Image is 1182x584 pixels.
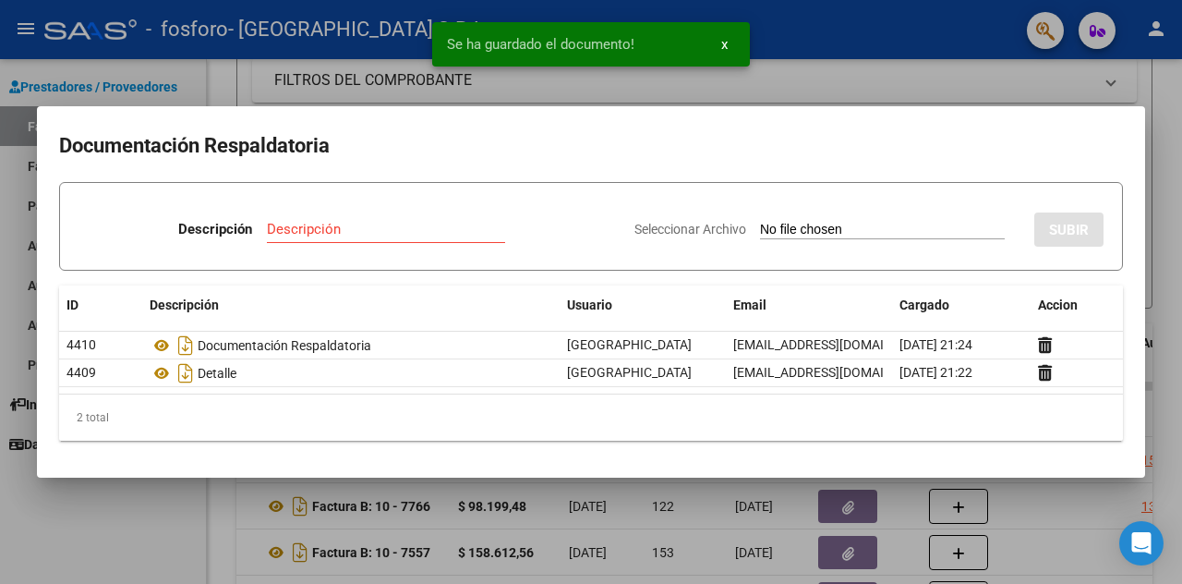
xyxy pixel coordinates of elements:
[1034,213,1104,247] button: SUBIR
[567,298,612,312] span: Usuario
[178,219,252,240] p: Descripción
[59,286,142,325] datatable-header-cell: ID
[150,359,552,388] div: Detalle
[150,298,219,312] span: Descripción
[1049,222,1089,238] span: SUBIR
[66,298,78,312] span: ID
[567,337,692,352] span: [GEOGRAPHIC_DATA]
[150,331,552,360] div: Documentación Respaldatoria
[721,36,728,53] span: x
[142,286,560,325] datatable-header-cell: Descripción
[1038,298,1078,312] span: Accion
[899,365,972,380] span: [DATE] 21:22
[174,331,198,360] i: Descargar documento
[1031,286,1123,325] datatable-header-cell: Accion
[726,286,892,325] datatable-header-cell: Email
[634,222,746,237] span: Seleccionar Archivo
[733,337,938,352] span: [EMAIL_ADDRESS][DOMAIN_NAME]
[706,28,742,61] button: x
[447,35,634,54] span: Se ha guardado el documento!
[59,395,1123,441] div: 2 total
[899,337,972,352] span: [DATE] 21:24
[1119,521,1164,566] div: Open Intercom Messenger
[560,286,726,325] datatable-header-cell: Usuario
[733,298,766,312] span: Email
[899,298,949,312] span: Cargado
[66,337,96,352] span: 4410
[567,365,692,380] span: [GEOGRAPHIC_DATA]
[174,359,198,388] i: Descargar documento
[892,286,1031,325] datatable-header-cell: Cargado
[66,365,96,380] span: 4409
[59,128,1123,164] h2: Documentación Respaldatoria
[733,365,938,380] span: [EMAIL_ADDRESS][DOMAIN_NAME]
